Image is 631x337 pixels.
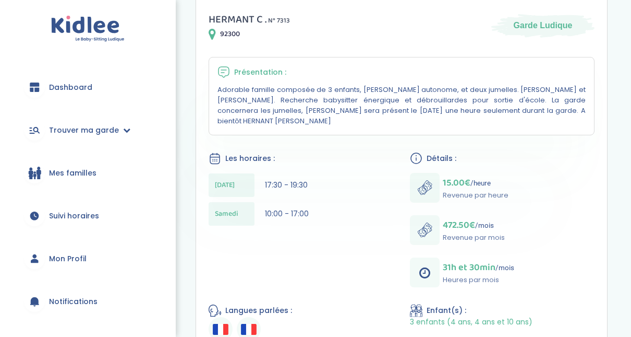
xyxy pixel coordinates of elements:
span: Notifications [49,296,98,307]
p: Heures par mois [443,275,514,285]
a: Trouver ma garde [16,111,160,149]
span: 472.50€ [443,218,475,233]
p: /mois [443,218,505,233]
img: logo.svg [51,16,125,42]
p: Revenue par mois [443,233,505,243]
span: Les horaires : [225,153,275,164]
span: Garde Ludique [514,20,573,31]
span: Mon Profil [49,253,87,264]
span: Enfant(s) : [427,305,466,316]
p: Revenue par heure [443,190,508,201]
a: Mes familles [16,154,160,192]
p: /mois [443,260,514,275]
a: Dashboard [16,68,160,106]
span: 15.00€ [443,176,470,190]
span: Suivi horaires [49,211,99,222]
a: Suivi horaires [16,197,160,235]
p: Adorable famille composée de 3 enfants, [PERSON_NAME] autonome, et deux jumelles. [PERSON_NAME] e... [217,85,586,126]
a: Mon Profil [16,240,160,277]
span: Trouver ma garde [49,125,119,136]
span: 92300 [220,29,240,40]
img: Français [241,324,257,335]
span: Mes familles [49,168,96,179]
span: Présentation : [234,67,286,78]
span: 10:00 - 17:00 [265,208,309,219]
p: /heure [443,176,508,190]
img: Français [213,324,228,335]
span: Dashboard [49,82,92,93]
span: Langues parlées : [225,305,292,316]
span: Détails : [427,153,456,164]
span: [DATE] [215,180,235,191]
a: Notifications [16,283,160,320]
span: 17:30 - 19:30 [265,180,308,190]
span: 31h et 30min [443,260,495,275]
span: 3 enfants (4 ans, 4 ans et 10 ans) [410,317,532,327]
span: HERMANT C . [209,11,266,28]
span: N° 7313 [268,15,290,26]
span: Samedi [215,208,238,219]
